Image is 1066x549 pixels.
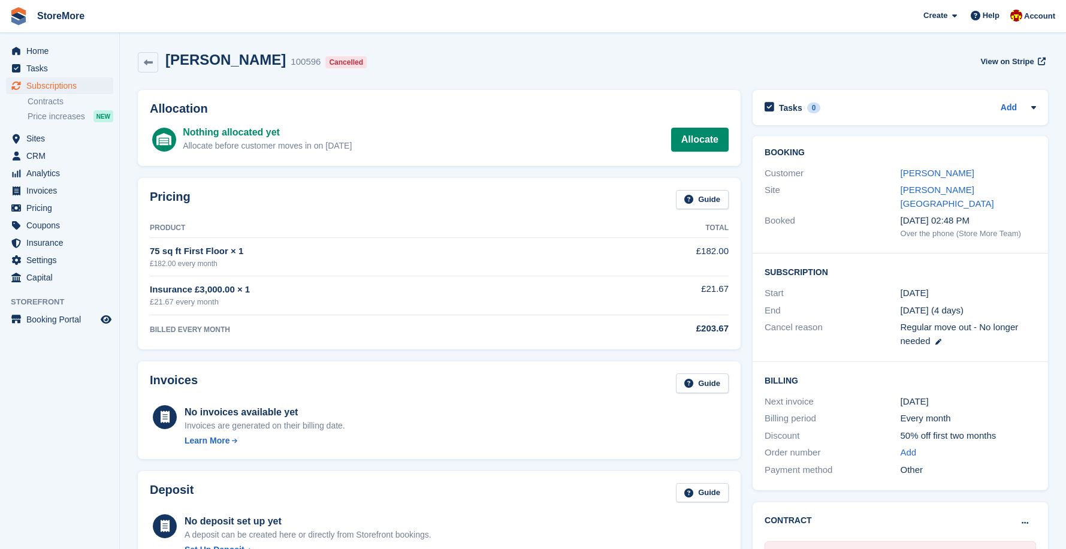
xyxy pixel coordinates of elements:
[150,245,587,258] div: 75 sq ft First Floor × 1
[6,60,113,77] a: menu
[10,7,28,25] img: stora-icon-8386f47178a22dfd0bd8f6a31ec36ba5ce8667c1dd55bd0f319d3a0aa187defe.svg
[26,269,98,286] span: Capital
[185,435,229,447] div: Learn More
[26,200,98,216] span: Pricing
[183,140,352,152] div: Allocate before customer moves in on [DATE]
[185,420,345,432] div: Invoices are generated on their billing date.
[6,252,113,269] a: menu
[11,296,119,308] span: Storefront
[976,52,1048,71] a: View on Stripe
[26,77,98,94] span: Subscriptions
[765,395,900,409] div: Next invoice
[1024,10,1055,22] span: Account
[93,110,113,122] div: NEW
[901,168,974,178] a: [PERSON_NAME]
[6,130,113,147] a: menu
[28,111,85,122] span: Price increases
[765,214,900,239] div: Booked
[587,238,729,276] td: £182.00
[587,322,729,336] div: £203.67
[150,190,191,210] h2: Pricing
[765,321,900,348] div: Cancel reason
[26,147,98,164] span: CRM
[150,102,729,116] h2: Allocation
[6,182,113,199] a: menu
[6,77,113,94] a: menu
[99,312,113,327] a: Preview store
[183,125,352,140] div: Nothing allocated yet
[807,102,821,113] div: 0
[765,183,900,210] div: Site
[587,219,729,238] th: Total
[587,276,729,315] td: £21.67
[901,214,1036,228] div: [DATE] 02:48 PM
[185,405,345,420] div: No invoices available yet
[150,219,587,238] th: Product
[6,147,113,164] a: menu
[765,148,1036,158] h2: Booking
[765,463,900,477] div: Payment method
[901,185,994,209] a: [PERSON_NAME][GEOGRAPHIC_DATA]
[765,167,900,180] div: Customer
[6,311,113,328] a: menu
[901,322,1019,346] span: Regular move out - No longer needed
[923,10,947,22] span: Create
[185,529,431,541] p: A deposit can be created here or directly from Storefront bookings.
[901,412,1036,426] div: Every month
[26,182,98,199] span: Invoices
[26,311,98,328] span: Booking Portal
[676,483,729,503] a: Guide
[765,304,900,318] div: End
[26,252,98,269] span: Settings
[765,412,900,426] div: Billing period
[671,128,729,152] a: Allocate
[765,286,900,300] div: Start
[765,446,900,460] div: Order number
[185,435,345,447] a: Learn More
[765,374,1036,386] h2: Billing
[28,110,113,123] a: Price increases NEW
[901,286,929,300] time: 2025-08-25 23:00:00 UTC
[901,429,1036,443] div: 50% off first two months
[6,269,113,286] a: menu
[901,395,1036,409] div: [DATE]
[1010,10,1022,22] img: Store More Team
[765,266,1036,277] h2: Subscription
[26,130,98,147] span: Sites
[26,234,98,251] span: Insurance
[150,483,194,503] h2: Deposit
[983,10,999,22] span: Help
[150,296,587,308] div: £21.67 every month
[26,165,98,182] span: Analytics
[26,43,98,59] span: Home
[901,305,964,315] span: [DATE] (4 days)
[779,102,802,113] h2: Tasks
[901,228,1036,240] div: Over the phone (Store More Team)
[150,283,587,297] div: Insurance £3,000.00 × 1
[26,60,98,77] span: Tasks
[901,463,1036,477] div: Other
[980,56,1034,68] span: View on Stripe
[291,55,321,69] div: 100596
[6,234,113,251] a: menu
[325,56,367,68] div: Cancelled
[150,324,587,335] div: BILLED EVERY MONTH
[6,200,113,216] a: menu
[26,217,98,234] span: Coupons
[185,514,431,529] div: No deposit set up yet
[150,373,198,393] h2: Invoices
[165,52,286,68] h2: [PERSON_NAME]
[765,514,812,527] h2: Contract
[6,165,113,182] a: menu
[676,190,729,210] a: Guide
[6,43,113,59] a: menu
[32,6,89,26] a: StoreMore
[676,373,729,393] a: Guide
[1001,101,1017,115] a: Add
[765,429,900,443] div: Discount
[901,446,917,460] a: Add
[28,96,113,107] a: Contracts
[150,258,587,269] div: £182.00 every month
[6,217,113,234] a: menu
